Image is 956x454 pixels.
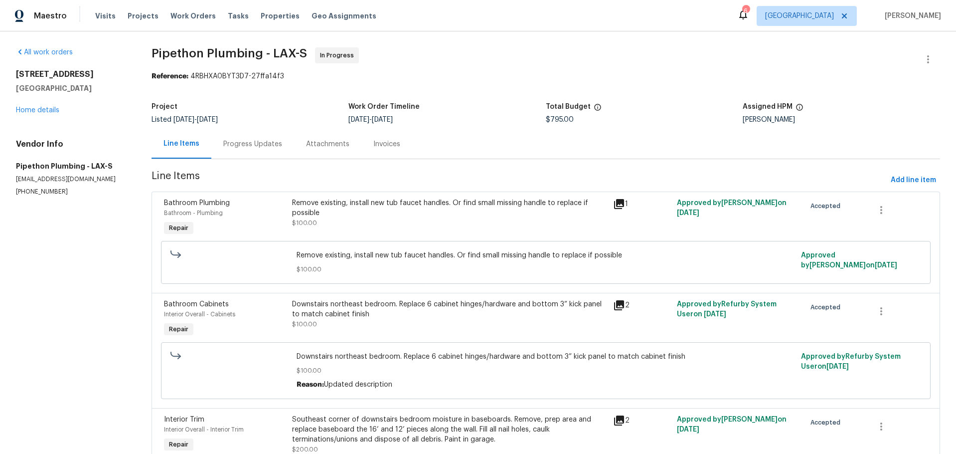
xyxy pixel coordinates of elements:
[165,223,192,233] span: Repair
[170,11,216,21] span: Work Orders
[164,416,204,423] span: Interior Trim
[348,116,369,123] span: [DATE]
[297,352,795,362] span: Downstairs northeast bedroom. Replace 6 cabinet hinges/hardware and bottom 3” kick panel to match...
[306,139,349,149] div: Attachments
[165,324,192,334] span: Repair
[372,116,393,123] span: [DATE]
[152,71,940,81] div: 4RBHXA0BYT3D7-27ffa14f3
[887,171,940,190] button: Add line item
[677,210,699,217] span: [DATE]
[881,11,941,21] span: [PERSON_NAME]
[223,139,282,149] div: Progress Updates
[297,366,795,376] span: $100.00
[16,107,59,114] a: Home details
[373,139,400,149] div: Invoices
[152,116,218,123] span: Listed
[677,200,787,217] span: Approved by [PERSON_NAME] on
[152,73,188,80] b: Reference:
[164,200,230,207] span: Bathroom Plumbing
[613,415,671,427] div: 2
[16,49,73,56] a: All work orders
[165,440,192,450] span: Repair
[546,103,591,110] h5: Total Budget
[164,311,235,317] span: Interior Overall - Cabinets
[742,6,749,16] div: 6
[164,427,244,433] span: Interior Overall - Interior Trim
[16,161,128,171] h5: Pipethon Plumbing - LAX-S
[810,418,844,428] span: Accepted
[163,139,199,149] div: Line Items
[228,12,249,19] span: Tasks
[128,11,159,21] span: Projects
[152,103,177,110] h5: Project
[173,116,218,123] span: -
[810,201,844,211] span: Accepted
[95,11,116,21] span: Visits
[312,11,376,21] span: Geo Assignments
[152,171,887,190] span: Line Items
[891,174,936,187] span: Add line item
[152,47,307,59] span: Pipethon Plumbing - LAX-S
[801,353,901,370] span: Approved by Refurby System User on
[810,302,844,312] span: Accepted
[801,252,897,269] span: Approved by [PERSON_NAME] on
[796,103,803,116] span: The hpm assigned to this work order.
[613,299,671,311] div: 2
[292,198,607,218] div: Remove existing, install new tub faucet handles. Or find small missing handle to replace if possible
[594,103,602,116] span: The total cost of line items that have been proposed by Opendoor. This sum includes line items th...
[16,83,128,93] h5: [GEOGRAPHIC_DATA]
[16,175,128,184] p: [EMAIL_ADDRESS][DOMAIN_NAME]
[613,198,671,210] div: 1
[348,103,420,110] h5: Work Order Timeline
[297,381,324,388] span: Reason:
[292,447,318,453] span: $200.00
[173,116,194,123] span: [DATE]
[16,69,128,79] h2: [STREET_ADDRESS]
[743,116,940,123] div: [PERSON_NAME]
[320,50,358,60] span: In Progress
[16,139,128,149] h4: Vendor Info
[297,250,795,260] span: Remove existing, install new tub faucet handles. Or find small missing handle to replace if possible
[292,220,317,226] span: $100.00
[875,262,897,269] span: [DATE]
[765,11,834,21] span: [GEOGRAPHIC_DATA]
[261,11,300,21] span: Properties
[826,363,849,370] span: [DATE]
[743,103,793,110] h5: Assigned HPM
[292,321,317,327] span: $100.00
[677,426,699,433] span: [DATE]
[292,299,607,319] div: Downstairs northeast bedroom. Replace 6 cabinet hinges/hardware and bottom 3” kick panel to match...
[292,415,607,445] div: Southeast corner of downstairs bedroom moisture in baseboards. Remove, prep area and replace base...
[677,301,777,318] span: Approved by Refurby System User on
[348,116,393,123] span: -
[297,264,795,274] span: $100.00
[164,301,229,308] span: Bathroom Cabinets
[164,210,223,216] span: Bathroom - Plumbing
[677,416,787,433] span: Approved by [PERSON_NAME] on
[546,116,574,123] span: $795.00
[34,11,67,21] span: Maestro
[197,116,218,123] span: [DATE]
[16,188,128,196] p: [PHONE_NUMBER]
[704,311,726,318] span: [DATE]
[324,381,392,388] span: Updated description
